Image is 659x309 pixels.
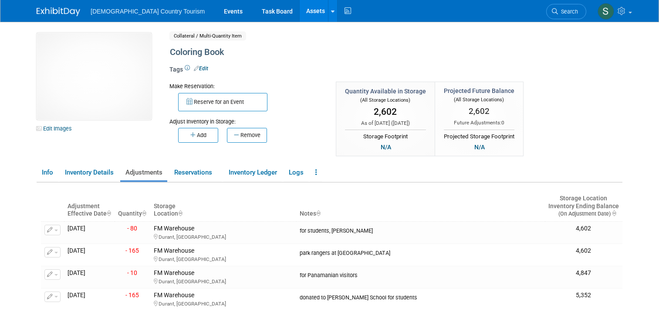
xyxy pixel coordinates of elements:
span: 2,602 [374,106,397,117]
a: Edit [194,65,208,72]
span: [DATE] [393,120,408,126]
div: FM Warehouse [154,247,293,263]
a: Logs [284,165,308,180]
div: 4,602 [548,225,619,233]
div: FM Warehouse [154,269,293,285]
th: Adjustment Effective Date : activate to sort column ascending [64,191,115,222]
a: Info [37,165,58,180]
span: - 165 [125,292,139,299]
div: for students, [PERSON_NAME] [300,225,541,234]
div: Projected Storage Footprint [444,130,514,141]
div: donated to [PERSON_NAME] School for students [300,292,541,301]
td: [DATE] [64,266,115,288]
div: Storage Footprint [345,130,426,141]
a: Adjustments [120,165,167,180]
div: FM Warehouse [154,225,293,240]
div: Future Adjustments: [444,119,514,127]
div: Durant, [GEOGRAPHIC_DATA] [154,255,293,263]
span: [DEMOGRAPHIC_DATA] Country Tourism [91,8,205,15]
a: Inventory Ledger [223,165,282,180]
div: (All Storage Locations) [444,95,514,103]
div: 4,847 [548,269,619,277]
button: Add [178,128,218,143]
div: 5,352 [548,292,619,299]
div: As of [DATE] ( ) [345,120,426,127]
span: (On Adjustment Date) [551,210,611,217]
button: Remove [227,128,267,143]
a: Inventory Details [60,165,118,180]
th: Storage Location : activate to sort column ascending [150,191,297,222]
div: Coloring Book [167,45,556,60]
th: Notes : activate to sort column ascending [296,191,544,222]
img: View Images [37,33,152,120]
div: (All Storage Locations) [345,96,426,104]
div: Durant, [GEOGRAPHIC_DATA] [154,299,293,307]
div: Quantity Available in Storage [345,87,426,96]
img: Steve Vannier [598,3,614,20]
span: Search [558,8,578,15]
a: Reservations [169,165,222,180]
div: Tags [169,65,556,80]
div: park rangers at [GEOGRAPHIC_DATA] [300,247,541,257]
a: Edit Images [37,123,75,134]
span: Collateral / Multi-Quantity Item [169,31,246,41]
div: Adjust Inventory in Storage: [169,111,323,126]
div: 4,602 [548,247,619,255]
img: ExhibitDay [37,7,80,16]
div: Durant, [GEOGRAPHIC_DATA] [154,233,293,240]
div: Durant, [GEOGRAPHIC_DATA] [154,277,293,285]
span: - 165 [125,247,139,254]
span: 0 [501,120,504,126]
button: Reserve for an Event [178,93,267,111]
div: N/A [378,142,394,152]
td: [DATE] [64,244,115,266]
div: Projected Future Balance [444,86,514,95]
th: Storage LocationInventory Ending Balance (On Adjustment Date) : activate to sort column ascending [545,191,622,222]
a: Search [546,4,586,19]
div: Make Reservation: [169,82,323,90]
div: for Panamanian visitors [300,269,541,279]
span: 2,602 [469,106,490,116]
div: FM Warehouse [154,292,293,307]
td: [DATE] [64,222,115,244]
span: - 10 [127,269,137,276]
div: N/A [472,142,487,152]
span: - 80 [127,225,137,232]
th: Quantity : activate to sort column ascending [115,191,150,222]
